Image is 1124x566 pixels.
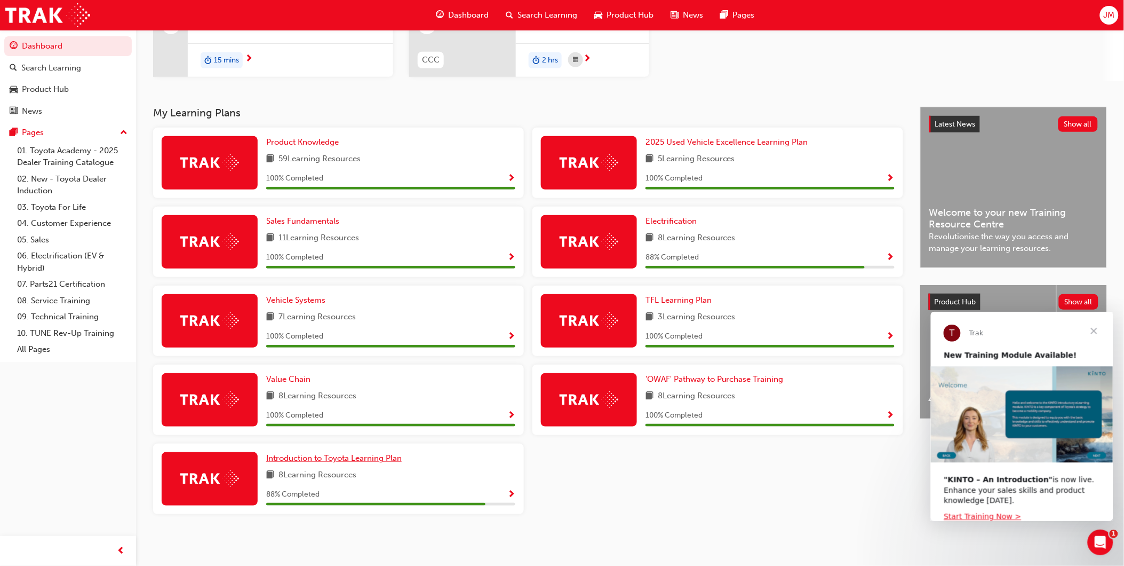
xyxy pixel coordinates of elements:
[645,331,703,343] span: 100 % Completed
[887,172,895,185] button: Show Progress
[266,153,274,166] span: book-icon
[887,253,895,263] span: Show Progress
[507,253,515,263] span: Show Progress
[935,120,976,129] span: Latest News
[645,153,653,166] span: book-icon
[929,294,1098,311] a: Product HubShow all
[583,54,591,64] span: next-icon
[117,545,125,558] span: prev-icon
[720,9,728,22] span: pages-icon
[542,54,558,67] span: 2 hrs
[266,172,323,185] span: 100 % Completed
[607,9,653,21] span: Product Hub
[180,391,239,408] img: Trak
[887,330,895,343] button: Show Progress
[497,4,586,26] a: search-iconSearch Learning
[732,9,754,21] span: Pages
[560,154,618,171] img: Trak
[266,215,344,227] a: Sales Fundamentals
[266,469,274,482] span: book-icon
[13,276,132,293] a: 07. Parts21 Certification
[180,233,239,250] img: Trak
[887,411,895,421] span: Show Progress
[671,9,679,22] span: news-icon
[120,126,127,140] span: up-icon
[1100,6,1119,25] button: JM
[645,311,653,324] span: book-icon
[10,64,17,73] span: search-icon
[204,53,212,67] span: duration-icon
[245,54,253,64] span: next-icon
[507,332,515,342] span: Show Progress
[266,216,339,226] span: Sales Fundamentals
[266,374,310,384] span: Value Chain
[278,390,356,403] span: 8 Learning Resources
[180,154,239,171] img: Trak
[153,107,903,119] h3: My Learning Plans
[507,411,515,421] span: Show Progress
[645,172,703,185] span: 100 % Completed
[4,101,132,121] a: News
[929,207,1098,231] span: Welcome to your new Training Resource Centre
[266,453,402,463] span: Introduction to Toyota Learning Plan
[5,3,90,27] a: Trak
[645,374,784,384] span: 'OWAF' Pathway to Purchase Training
[21,62,81,74] div: Search Learning
[13,232,132,248] a: 05. Sales
[266,251,323,264] span: 100 % Completed
[935,297,976,306] span: Product Hub
[1110,530,1118,538] span: 1
[645,295,712,305] span: TFL Learning Plan
[887,251,895,264] button: Show Progress
[517,9,577,21] span: Search Learning
[1088,530,1113,555] iframe: Intercom live chat
[658,390,736,403] span: 8 Learning Resources
[658,311,736,324] span: 3 Learning Resources
[448,9,489,21] span: Dashboard
[887,332,895,342] span: Show Progress
[266,452,406,465] a: Introduction to Toyota Learning Plan
[278,469,356,482] span: 8 Learning Resources
[4,80,132,99] a: Product Hub
[929,116,1098,133] a: Latest NewsShow all
[573,53,578,67] span: calendar-icon
[532,53,540,67] span: duration-icon
[920,107,1107,268] a: Latest NewsShow allWelcome to your new Training Resource CentreRevolutionise the way you access a...
[427,4,497,26] a: guage-iconDashboard
[22,127,44,139] div: Pages
[507,330,515,343] button: Show Progress
[594,9,602,22] span: car-icon
[266,137,339,147] span: Product Knowledge
[645,373,788,386] a: 'OWAF' Pathway to Purchase Training
[278,153,361,166] span: 59 Learning Resources
[278,311,356,324] span: 7 Learning Resources
[920,285,1056,419] a: 4x4 and Towing
[560,391,618,408] img: Trak
[1104,9,1115,21] span: JM
[22,83,69,96] div: Product Hub
[13,341,132,358] a: All Pages
[507,174,515,184] span: Show Progress
[929,231,1098,255] span: Revolutionise the way you access and manage your learning resources.
[658,232,736,245] span: 8 Learning Resources
[22,105,42,117] div: News
[1058,116,1098,132] button: Show all
[507,488,515,501] button: Show Progress
[658,153,735,166] span: 5 Learning Resources
[266,311,274,324] span: book-icon
[10,128,18,138] span: pages-icon
[180,312,239,329] img: Trak
[266,373,315,386] a: Value Chain
[13,143,132,171] a: 01. Toyota Academy - 2025 Dealer Training Catalogue
[266,294,330,306] a: Vehicle Systems
[13,293,132,309] a: 08. Service Training
[683,9,703,21] span: News
[13,171,132,199] a: 02. New - Toyota Dealer Induction
[931,312,1113,521] iframe: Intercom live chat message
[436,9,444,22] span: guage-icon
[887,174,895,184] span: Show Progress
